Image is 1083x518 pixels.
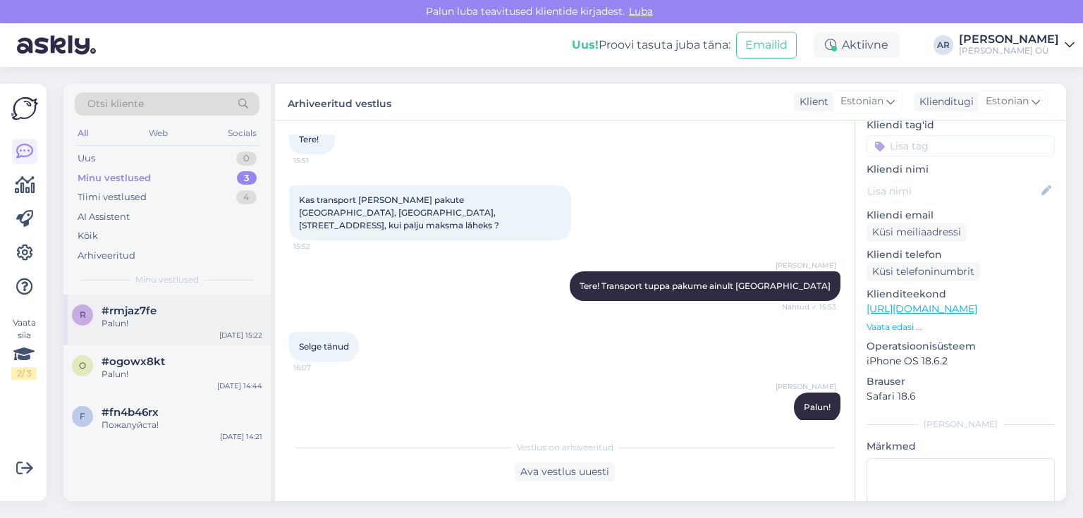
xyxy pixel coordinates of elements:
[814,32,900,58] div: Aktiivne
[288,92,391,111] label: Arhiveeritud vestlus
[78,171,151,185] div: Minu vestlused
[867,354,1055,369] p: iPhone OS 18.6.2
[293,362,346,373] span: 16:07
[146,124,171,142] div: Web
[572,37,730,54] div: Proovi tasuta juba täna:
[867,374,1055,389] p: Brauser
[959,45,1059,56] div: [PERSON_NAME] OÜ
[776,260,836,271] span: [PERSON_NAME]
[11,367,37,380] div: 2 / 3
[959,34,1075,56] a: [PERSON_NAME][PERSON_NAME] OÜ
[225,124,259,142] div: Socials
[75,124,91,142] div: All
[914,94,974,109] div: Klienditugi
[867,439,1055,454] p: Märkmed
[79,360,86,371] span: o
[78,152,95,166] div: Uus
[867,389,1055,404] p: Safari 18.6
[776,381,836,392] span: [PERSON_NAME]
[299,195,499,230] span: Kas transport [PERSON_NAME] pakute [GEOGRAPHIC_DATA], [GEOGRAPHIC_DATA], [STREET_ADDRESS], kui pa...
[102,419,262,431] div: Пожалуйста!
[625,5,657,18] span: Luba
[867,287,1055,302] p: Klienditeekond
[102,368,262,381] div: Palun!
[80,309,86,320] span: r
[867,302,977,315] a: [URL][DOMAIN_NAME]
[867,135,1055,156] input: Lisa tag
[517,441,613,454] span: Vestlus on arhiveeritud
[78,249,135,263] div: Arhiveeritud
[840,94,883,109] span: Estonian
[867,118,1055,132] p: Kliendi tag'id
[299,341,349,352] span: Selge tänud
[580,280,831,291] span: Tere! Transport tuppa pakume ainult [GEOGRAPHIC_DATA]
[867,321,1055,333] p: Vaata edasi ...
[80,411,85,421] span: f
[867,247,1055,262] p: Kliendi telefon
[220,431,262,442] div: [DATE] 14:21
[102,406,159,419] span: #fn4b46rx
[102,304,157,317] span: #rmjaz7fe
[217,381,262,391] div: [DATE] 14:44
[11,316,37,380] div: Vaata siia
[572,38,599,51] b: Uus!
[78,190,147,204] div: Tiimi vestlused
[986,94,1029,109] span: Estonian
[135,273,199,286] span: Minu vestlused
[299,134,319,144] span: Tere!
[78,229,98,243] div: Kõik
[934,35,953,55] div: AR
[219,330,262,340] div: [DATE] 15:22
[867,183,1039,199] input: Lisa nimi
[236,152,257,166] div: 0
[782,302,836,312] span: Nähtud ✓ 15:53
[237,171,257,185] div: 3
[959,34,1059,45] div: [PERSON_NAME]
[78,210,130,224] div: AI Assistent
[867,162,1055,177] p: Kliendi nimi
[867,223,967,242] div: Küsi meiliaadressi
[293,241,346,252] span: 15:52
[804,402,831,412] span: Palun!
[867,208,1055,223] p: Kliendi email
[867,339,1055,354] p: Operatsioonisüsteem
[867,262,980,281] div: Küsi telefoninumbrit
[236,190,257,204] div: 4
[293,155,346,166] span: 15:51
[867,418,1055,431] div: [PERSON_NAME]
[736,32,797,58] button: Emailid
[102,317,262,330] div: Palun!
[102,355,165,368] span: #ogowx8kt
[515,462,615,481] div: Ava vestlus uuesti
[794,94,828,109] div: Klient
[87,97,144,111] span: Otsi kliente
[11,95,38,122] img: Askly Logo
